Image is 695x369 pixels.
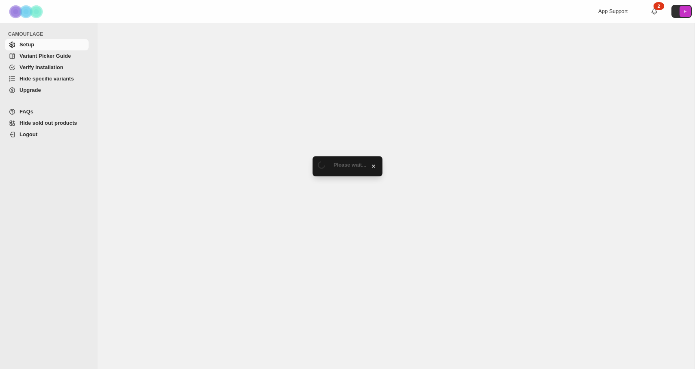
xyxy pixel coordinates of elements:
a: Hide sold out products [5,117,89,129]
span: Hide specific variants [20,76,74,82]
span: Variant Picker Guide [20,53,71,59]
a: Variant Picker Guide [5,50,89,62]
span: Logout [20,131,37,137]
a: Upgrade [5,85,89,96]
text: F [684,9,687,14]
span: FAQs [20,109,33,115]
button: Avatar with initials F [671,5,692,18]
img: Camouflage [7,0,47,23]
span: CAMOUFLAGE [8,31,92,37]
span: Avatar with initials F [680,6,691,17]
a: Verify Installation [5,62,89,73]
a: Setup [5,39,89,50]
span: App Support [598,8,628,14]
span: Setup [20,41,34,48]
div: 2 [654,2,664,10]
a: FAQs [5,106,89,117]
span: Verify Installation [20,64,63,70]
a: 2 [650,7,658,15]
span: Please wait... [334,162,367,168]
span: Upgrade [20,87,41,93]
a: Hide specific variants [5,73,89,85]
a: Logout [5,129,89,140]
span: Hide sold out products [20,120,77,126]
